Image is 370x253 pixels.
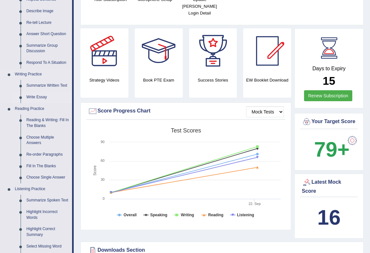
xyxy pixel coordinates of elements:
text: 0 [103,197,105,200]
div: Latest Mock Score [302,178,356,195]
tspan: Listening [237,213,254,217]
b: 79+ [314,138,349,161]
a: Re-order Paragraphs [23,149,72,161]
a: Choose Multiple Answers [23,132,72,149]
a: Respond To A Situation [23,57,72,69]
div: Your Target Score [302,117,356,127]
a: Re-tell Lecture [23,17,72,29]
a: Renew Subscription [304,90,353,101]
a: Write Essay [23,92,72,103]
a: Choose Single Answer [23,172,72,183]
a: Answer Short Question [23,28,72,40]
a: Describe Image [23,5,72,17]
tspan: Score [93,165,97,176]
tspan: Speaking [150,213,167,217]
a: Highlight Incorrect Words [23,206,72,223]
a: Highlight Correct Summary [23,223,72,240]
text: 90 [101,140,105,144]
a: Summarize Written Text [23,80,72,92]
text: 60 [101,159,105,162]
a: Reading Practice [12,103,72,115]
h4: Strategy Videos [80,77,128,83]
a: Summarize Spoken Text [23,195,72,206]
tspan: Test scores [171,127,201,134]
a: Listening Practice [12,183,72,195]
tspan: 22. Sep [248,202,261,206]
a: Select Missing Word [23,241,72,252]
tspan: Reading [208,213,223,217]
div: Score Progress Chart [88,106,284,116]
h4: EW Booklet Download [243,77,291,83]
tspan: Overall [124,213,137,217]
b: 16 [317,206,340,229]
h4: Days to Expiry [302,66,356,72]
a: Summarize Group Discussion [23,40,72,57]
a: Reading & Writing: Fill In The Blanks [23,114,72,131]
a: Writing Practice [12,69,72,80]
tspan: Writing [181,213,194,217]
h4: Success Stories [189,77,237,83]
text: 30 [101,178,105,181]
b: 15 [323,74,335,87]
h4: Book PTE Exam [135,77,183,83]
a: Fill In The Blanks [23,161,72,172]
